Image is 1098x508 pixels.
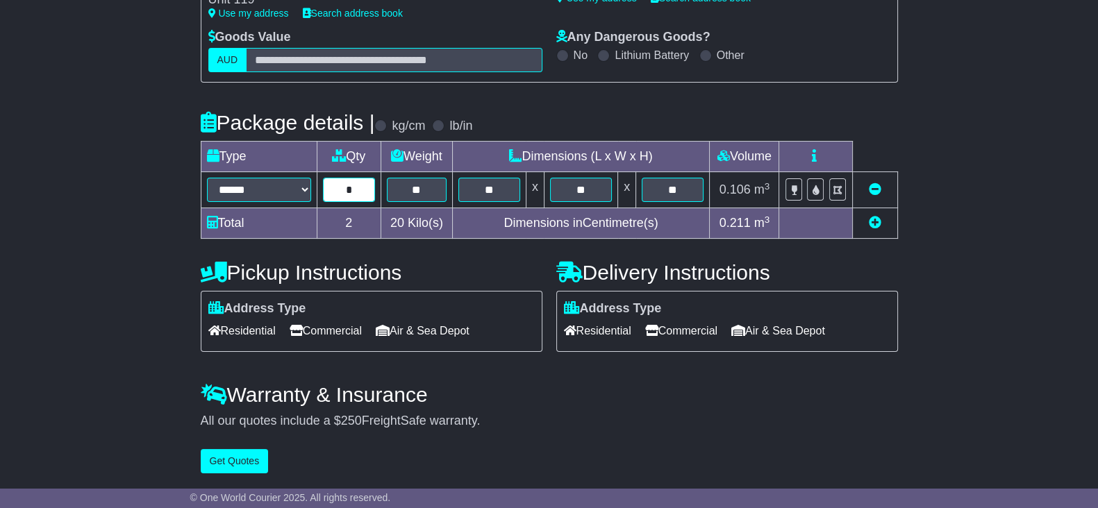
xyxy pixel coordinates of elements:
span: Residential [208,320,276,341]
a: Add new item [869,216,881,230]
td: Total [201,208,317,239]
h4: Delivery Instructions [556,261,898,284]
td: Qty [317,142,381,172]
span: Air & Sea Depot [376,320,469,341]
span: 20 [390,216,404,230]
span: Commercial [290,320,362,341]
sup: 3 [765,214,770,225]
span: Residential [564,320,631,341]
td: Kilo(s) [381,208,453,239]
span: m [754,183,770,196]
a: Use my address [208,8,289,19]
label: Lithium Battery [615,49,689,62]
td: Weight [381,142,453,172]
span: Air & Sea Depot [731,320,825,341]
a: Search address book [303,8,403,19]
span: © One World Courier 2025. All rights reserved. [190,492,391,503]
h4: Pickup Instructions [201,261,542,284]
label: Address Type [564,301,662,316]
h4: Package details | [201,111,375,134]
label: Any Dangerous Goods? [556,30,710,45]
sup: 3 [765,181,770,192]
a: Remove this item [869,183,881,196]
label: AUD [208,48,247,72]
label: Address Type [208,301,306,316]
span: 0.106 [719,183,751,196]
label: kg/cm [392,119,425,134]
button: Get Quotes [201,449,269,473]
label: Other [717,49,745,62]
label: Goods Value [208,30,291,45]
label: lb/in [449,119,472,134]
td: Volume [710,142,779,172]
h4: Warranty & Insurance [201,383,898,406]
td: Type [201,142,317,172]
span: m [754,216,770,230]
span: 250 [341,414,362,427]
span: Commercial [645,320,717,341]
td: x [526,172,544,208]
label: No [574,49,588,62]
div: All our quotes include a $ FreightSafe warranty. [201,414,898,429]
td: x [618,172,636,208]
td: 2 [317,208,381,239]
span: 0.211 [719,216,751,230]
td: Dimensions (L x W x H) [452,142,710,172]
td: Dimensions in Centimetre(s) [452,208,710,239]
